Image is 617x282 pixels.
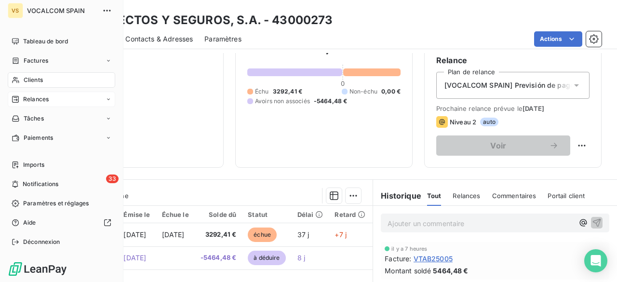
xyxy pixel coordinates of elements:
[297,254,305,262] span: 8 j
[255,97,310,106] span: Avoirs non associés
[436,135,570,156] button: Voir
[297,211,323,218] div: Délai
[273,87,302,96] span: 3292,41 €
[23,199,89,208] span: Paramètres et réglages
[335,230,347,239] span: +7 j
[480,118,498,126] span: auto
[24,56,48,65] span: Factures
[448,142,549,149] span: Voir
[162,230,185,239] span: [DATE]
[335,211,365,218] div: Retard
[248,251,285,265] span: à déduire
[492,192,537,200] span: Commentaires
[385,254,411,264] span: Facture :
[23,161,44,169] span: Imports
[534,31,582,47] button: Actions
[24,114,44,123] span: Tâches
[23,95,49,104] span: Relances
[391,246,427,252] span: il y a 7 heures
[106,175,119,183] span: 33
[8,215,115,230] a: Aide
[523,105,544,112] span: [DATE]
[453,192,480,200] span: Relances
[201,211,237,218] div: Solde dû
[24,134,53,142] span: Paiements
[123,211,150,218] div: Émise le
[123,230,146,239] span: [DATE]
[201,253,237,263] span: -5464,48 €
[248,228,277,242] span: échue
[373,190,421,201] h6: Historique
[85,12,333,29] h3: PROYECTOS Y SEGUROS, S.A. - 43000273
[450,118,476,126] span: Niveau 2
[201,230,237,240] span: 3292,41 €
[123,254,146,262] span: [DATE]
[385,266,431,276] span: Montant soldé
[255,87,269,96] span: Échu
[414,254,453,264] span: VTAB25005
[125,34,193,44] span: Contacts & Adresses
[23,37,68,46] span: Tableau de bord
[381,87,401,96] span: 0,00 €
[433,266,468,276] span: 5464,48 €
[23,218,36,227] span: Aide
[27,7,96,14] span: VOCALCOM SPAIN
[23,180,58,188] span: Notifications
[341,80,345,87] span: 0
[436,54,590,66] h6: Relance
[8,3,23,18] div: VS
[584,249,607,272] div: Open Intercom Messenger
[24,76,43,84] span: Clients
[8,261,67,277] img: Logo LeanPay
[436,105,590,112] span: Prochaine relance prévue le
[427,192,442,200] span: Tout
[548,192,585,200] span: Portail client
[444,81,574,90] span: [VOCALCOM SPAIN] Previsión de pago
[248,211,285,218] div: Statut
[349,87,377,96] span: Non-échu
[314,97,348,106] span: -5464,48 €
[204,34,241,44] span: Paramètres
[23,238,60,246] span: Déconnexion
[162,211,189,218] div: Échue le
[297,230,309,239] span: 37 j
